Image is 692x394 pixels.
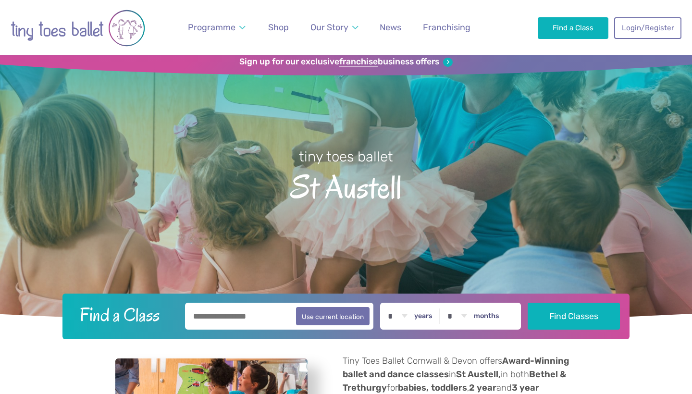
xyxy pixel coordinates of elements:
[456,369,501,380] b: St Austell,
[339,57,378,67] strong: franchise
[423,22,470,32] span: Franchising
[188,22,235,32] span: Programme
[538,17,608,38] a: Find a Class
[306,17,363,38] a: Our Story
[264,17,293,38] a: Shop
[239,57,452,67] a: Sign up for our exclusivefranchisebusiness offers
[310,22,348,32] span: Our Story
[343,356,569,380] strong: Award-Winning ballet and dance classes
[343,369,566,393] b: Bethel & Trethurgy
[474,312,499,320] label: months
[380,22,401,32] span: News
[184,17,250,38] a: Programme
[419,17,475,38] a: Franchising
[268,22,289,32] span: Shop
[11,6,145,50] img: tiny toes ballet
[614,17,681,38] a: Login/Register
[431,382,467,393] strong: toddlers
[299,148,393,165] small: tiny toes ballet
[528,303,620,330] button: Find Classes
[296,307,370,325] button: Use current location
[375,17,406,38] a: News
[72,303,179,327] h2: Find a Class
[469,382,496,393] strong: 2 year
[414,312,432,320] label: years
[398,382,429,393] strong: babies,
[17,166,675,205] span: St Austell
